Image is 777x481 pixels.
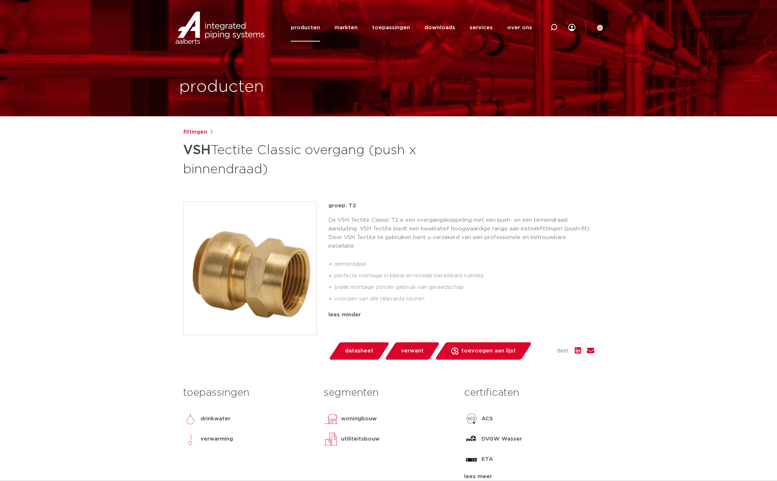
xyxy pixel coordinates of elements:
p: drinkwater [200,415,230,423]
span: toevoegen aan lijst [461,345,516,357]
nav: Menu [291,14,532,42]
a: verwant [384,342,440,360]
img: utiliteitsbouw [324,432,338,446]
img: ETA [464,452,479,467]
div: lees minder [328,311,594,319]
li: snelle montage zonder gebruik van gereedschap [334,282,594,293]
p: DVGW Wasser [482,435,522,443]
img: woningbouw [324,412,338,426]
strong: VSH [183,144,211,157]
h1: Tectite Classic overgang (push x binnendraad) [183,139,454,178]
span: datasheet [345,345,374,357]
a: datasheet [328,342,390,360]
a: over ons [507,14,532,42]
p: ETA [482,455,493,464]
a: fittingen [183,128,207,136]
span: verwant [401,345,424,357]
p: utiliteitsbouw [341,435,380,443]
a: toepassingen [372,14,410,42]
a: downloads [424,14,455,42]
a: producten [291,14,320,42]
li: perfecte montage in kleine en moeilijk bereikbare ruimtes [334,270,594,282]
li: demontabel [334,259,594,270]
p: groep: T2 [328,201,594,210]
p: ACS [482,415,493,423]
a: markten [334,14,358,42]
img: DVGW Wasser [464,432,479,446]
img: drinkwater [183,412,198,426]
p: woningbouw [341,415,377,423]
h3: certificaten [464,386,594,400]
li: voorzien van alle relevante keuren [334,293,594,305]
span: deel: [557,347,569,355]
h3: segmenten [324,386,453,400]
p: De VSH Tectite Classic T2 is een overgangskoppeling met een push- en een binnendraad aansluiting.... [328,216,594,251]
img: ACS [464,412,479,426]
h3: toepassingen [183,386,313,400]
p: verwarming [200,435,233,443]
img: verwarming [183,432,198,446]
h1: producten [179,75,264,99]
a: services [470,14,493,42]
div: lees meer [464,472,594,481]
img: Product Image for VSH Tectite Classic overgang (push x binnendraad) [184,202,316,335]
